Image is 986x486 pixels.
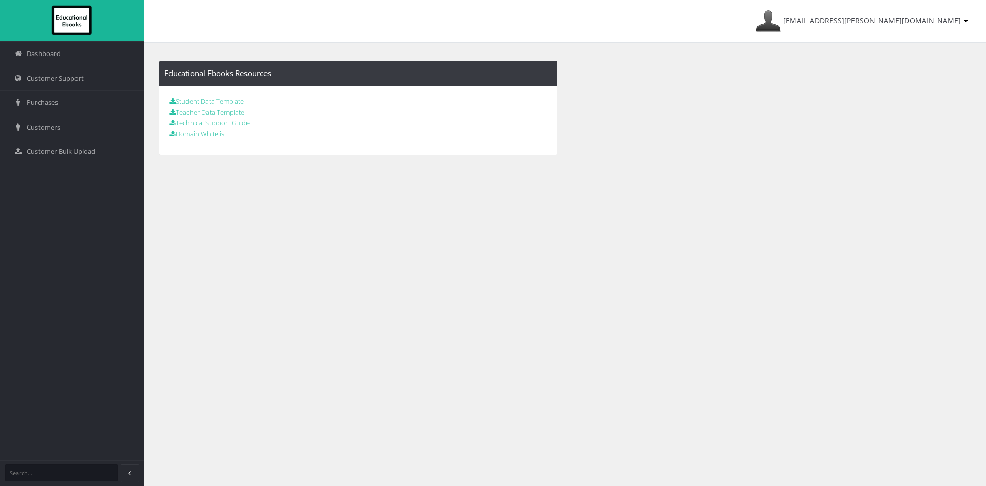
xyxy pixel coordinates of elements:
[27,122,60,132] span: Customers
[169,107,244,117] a: Teacher Data Template
[164,69,552,78] h4: Educational Ebooks Resources
[169,118,250,128] a: Technical Support Guide
[27,147,96,156] span: Customer Bulk Upload
[169,97,244,106] a: Student Data Template
[27,49,61,59] span: Dashboard
[27,98,58,107] span: Purchases
[783,15,961,25] span: [EMAIL_ADDRESS][PERSON_NAME][DOMAIN_NAME]
[27,74,84,83] span: Customer Support
[5,464,118,481] input: Search...
[756,9,781,33] img: Avatar
[169,129,226,138] a: Domain Whitelist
